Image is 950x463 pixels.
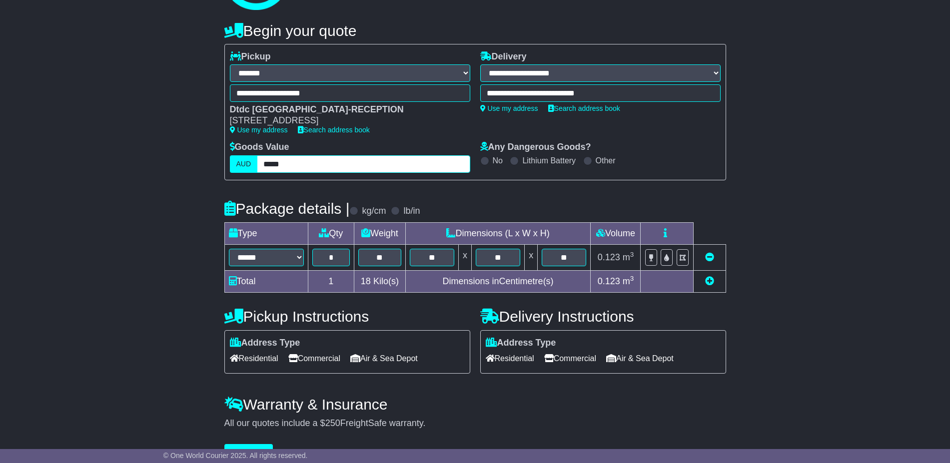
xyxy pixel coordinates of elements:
[230,142,289,153] label: Goods Value
[598,252,620,262] span: 0.123
[308,222,354,244] td: Qty
[354,222,406,244] td: Weight
[224,444,273,462] button: Get Quotes
[598,276,620,286] span: 0.123
[224,308,470,325] h4: Pickup Instructions
[224,418,726,429] div: All our quotes include a $ FreightSafe warranty.
[403,206,420,217] label: lb/in
[486,338,556,349] label: Address Type
[544,351,596,366] span: Commercial
[458,244,471,270] td: x
[623,276,634,286] span: m
[623,252,634,262] span: m
[298,126,370,134] a: Search address book
[493,156,503,165] label: No
[522,156,576,165] label: Lithium Battery
[288,351,340,366] span: Commercial
[596,156,616,165] label: Other
[705,276,714,286] a: Add new item
[224,200,350,217] h4: Package details |
[705,252,714,262] a: Remove this item
[362,206,386,217] label: kg/cm
[480,104,538,112] a: Use my address
[230,104,460,115] div: Dtdc [GEOGRAPHIC_DATA]-RECEPTION
[361,276,371,286] span: 18
[230,351,278,366] span: Residential
[350,351,418,366] span: Air & Sea Depot
[480,142,591,153] label: Any Dangerous Goods?
[230,338,300,349] label: Address Type
[224,270,308,292] td: Total
[480,308,726,325] h4: Delivery Instructions
[486,351,534,366] span: Residential
[224,396,726,413] h4: Warranty & Insurance
[630,251,634,258] sup: 3
[230,115,460,126] div: [STREET_ADDRESS]
[230,126,288,134] a: Use my address
[230,155,258,173] label: AUD
[591,222,641,244] td: Volume
[230,51,271,62] label: Pickup
[224,22,726,39] h4: Begin your quote
[480,51,527,62] label: Delivery
[308,270,354,292] td: 1
[525,244,538,270] td: x
[405,270,591,292] td: Dimensions in Centimetre(s)
[325,418,340,428] span: 250
[224,222,308,244] td: Type
[630,275,634,282] sup: 3
[548,104,620,112] a: Search address book
[354,270,406,292] td: Kilo(s)
[606,351,674,366] span: Air & Sea Depot
[405,222,591,244] td: Dimensions (L x W x H)
[163,452,308,460] span: © One World Courier 2025. All rights reserved.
